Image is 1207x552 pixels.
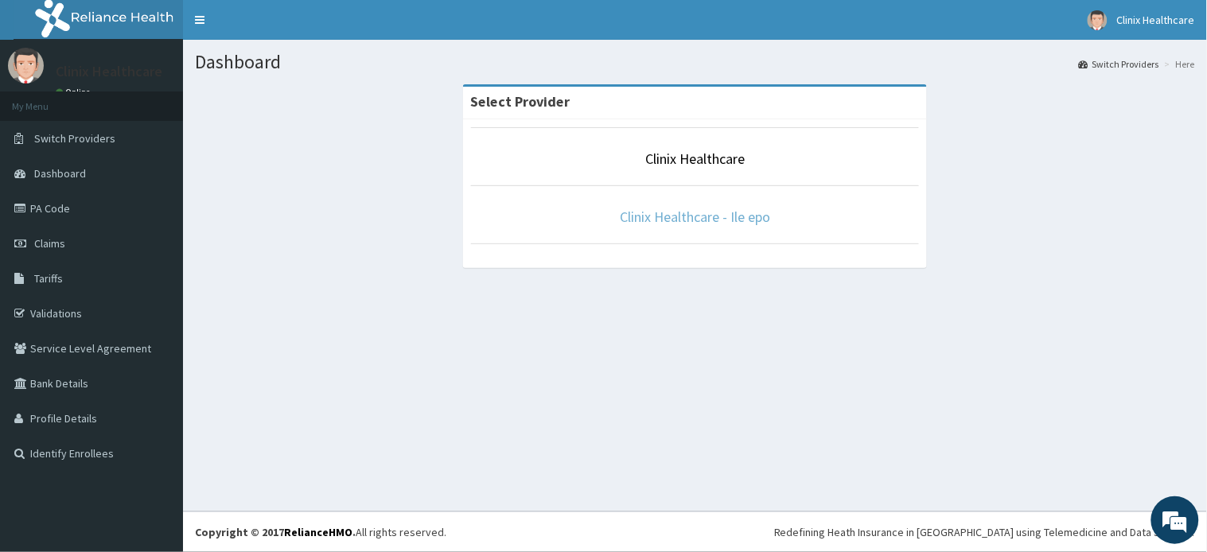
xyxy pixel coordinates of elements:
p: Clinix Healthcare [56,64,162,79]
span: Clinix Healthcare [1117,13,1195,27]
span: Claims [34,236,65,251]
strong: Copyright © 2017 . [195,525,356,539]
a: Clinix Healthcare [645,150,745,168]
img: User Image [1088,10,1108,30]
div: Minimize live chat window [261,8,299,46]
strong: Select Provider [471,92,570,111]
a: Online [56,87,94,98]
div: Redefining Heath Insurance in [GEOGRAPHIC_DATA] using Telemedicine and Data Science! [774,524,1195,540]
footer: All rights reserved. [183,511,1207,552]
span: Switch Providers [34,131,115,146]
a: RelianceHMO [284,525,352,539]
span: We're online! [92,171,220,332]
h1: Dashboard [195,52,1195,72]
div: Chat with us now [83,89,267,110]
img: User Image [8,48,44,84]
li: Here [1161,57,1195,71]
img: d_794563401_company_1708531726252_794563401 [29,80,64,119]
a: Clinix Healthcare - Ile epo [620,208,770,226]
a: Switch Providers [1079,57,1159,71]
span: Tariffs [34,271,63,286]
textarea: Type your message and hit 'Enter' [8,376,303,432]
span: Dashboard [34,166,86,181]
